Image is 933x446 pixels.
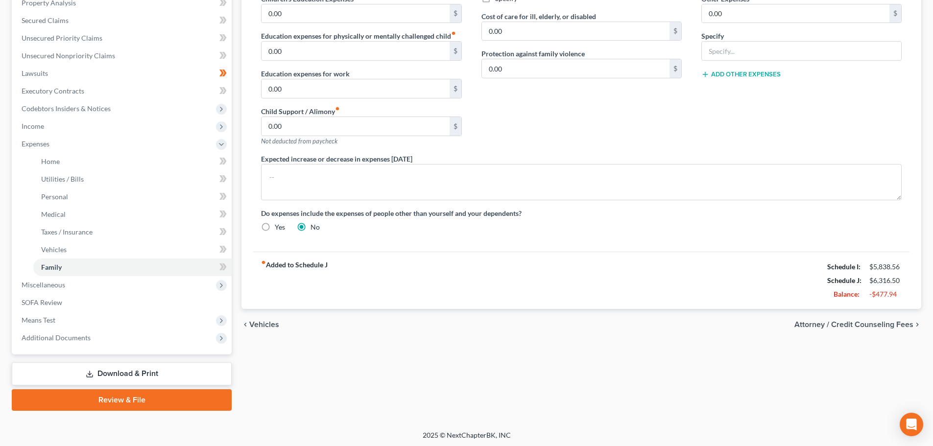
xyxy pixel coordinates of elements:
[702,42,901,60] input: Specify...
[701,70,781,78] button: Add Other Expenses
[14,29,232,47] a: Unsecured Priority Claims
[22,333,91,342] span: Additional Documents
[33,258,232,276] a: Family
[889,4,901,23] div: $
[41,245,67,254] span: Vehicles
[22,281,65,289] span: Miscellaneous
[261,69,350,79] label: Education expenses for work
[22,34,102,42] span: Unsecured Priority Claims
[869,289,902,299] div: -$477.94
[482,59,670,78] input: --
[261,260,266,265] i: fiber_manual_record
[41,175,84,183] span: Utilities / Bills
[249,321,279,329] span: Vehicles
[33,223,232,241] a: Taxes / Insurance
[450,4,461,23] div: $
[41,228,93,236] span: Taxes / Insurance
[261,106,340,117] label: Child Support / Alimony
[14,12,232,29] a: Secured Claims
[14,294,232,311] a: SOFA Review
[22,16,69,24] span: Secured Claims
[41,192,68,201] span: Personal
[827,262,861,271] strong: Schedule I:
[14,65,232,82] a: Lawsuits
[794,321,921,329] button: Attorney / Credit Counseling Fees chevron_right
[22,104,111,113] span: Codebtors Insiders & Notices
[869,262,902,272] div: $5,838.56
[261,208,902,218] label: Do expenses include the expenses of people other than yourself and your dependents?
[22,298,62,306] span: SOFA Review
[869,276,902,285] div: $6,316.50
[33,188,232,206] a: Personal
[241,321,279,329] button: chevron_left Vehicles
[33,170,232,188] a: Utilities / Bills
[22,69,48,77] span: Lawsuits
[22,122,44,130] span: Income
[670,59,681,78] div: $
[450,117,461,136] div: $
[33,153,232,170] a: Home
[33,241,232,258] a: Vehicles
[335,106,340,111] i: fiber_manual_record
[450,42,461,60] div: $
[262,42,449,60] input: --
[261,260,328,301] strong: Added to Schedule J
[41,263,62,271] span: Family
[827,276,861,284] strong: Schedule J:
[900,413,923,436] div: Open Intercom Messenger
[450,79,461,98] div: $
[261,31,456,41] label: Education expenses for physically or mentally challenged child
[22,51,115,60] span: Unsecured Nonpriority Claims
[482,22,670,41] input: --
[14,47,232,65] a: Unsecured Nonpriority Claims
[14,82,232,100] a: Executory Contracts
[794,321,913,329] span: Attorney / Credit Counseling Fees
[22,316,55,324] span: Means Test
[670,22,681,41] div: $
[241,321,249,329] i: chevron_left
[261,137,337,145] span: Not deducted from paycheck
[261,154,412,164] label: Expected increase or decrease in expenses [DATE]
[481,48,585,59] label: Protection against family violence
[12,389,232,411] a: Review & File
[12,362,232,385] a: Download & Print
[22,140,49,148] span: Expenses
[262,117,449,136] input: --
[33,206,232,223] a: Medical
[451,31,456,36] i: fiber_manual_record
[481,11,596,22] label: Cost of care for ill, elderly, or disabled
[834,290,860,298] strong: Balance:
[262,79,449,98] input: --
[913,321,921,329] i: chevron_right
[41,157,60,165] span: Home
[22,87,84,95] span: Executory Contracts
[702,4,889,23] input: --
[311,222,320,232] label: No
[701,31,724,41] label: Specify
[41,210,66,218] span: Medical
[262,4,449,23] input: --
[275,222,285,232] label: Yes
